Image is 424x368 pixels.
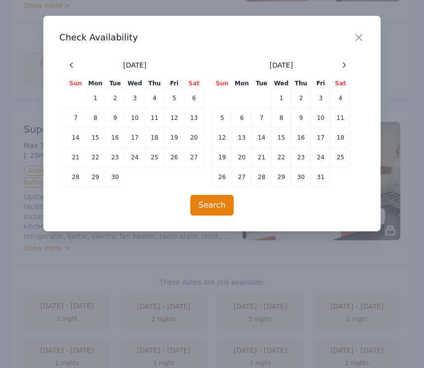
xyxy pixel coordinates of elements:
td: 13 [232,128,251,147]
td: 11 [144,108,164,128]
td: 19 [164,128,184,147]
th: Sun [212,79,232,88]
th: Thu [144,79,164,88]
td: 27 [184,147,204,167]
td: 26 [212,167,232,187]
td: 5 [212,108,232,128]
td: 15 [85,128,105,147]
td: 24 [125,147,144,167]
th: Thu [291,79,311,88]
td: 22 [271,147,291,167]
td: 20 [184,128,204,147]
td: 31 [311,167,330,187]
td: 12 [212,128,232,147]
td: 3 [311,88,330,108]
td: 2 [105,88,125,108]
td: 6 [232,108,251,128]
td: 8 [85,108,105,128]
button: Search [190,195,234,216]
td: 3 [125,88,144,108]
td: 18 [144,128,164,147]
td: 1 [271,88,291,108]
td: 29 [271,167,291,187]
td: 16 [291,128,311,147]
th: Fri [311,79,330,88]
td: 14 [251,128,271,147]
th: Sat [184,79,204,88]
th: Sat [330,79,350,88]
td: 4 [144,88,164,108]
td: 11 [330,108,350,128]
td: 30 [291,167,311,187]
h3: Check Availability [59,32,364,43]
td: 15 [271,128,291,147]
td: 26 [164,147,184,167]
td: 16 [105,128,125,147]
td: 18 [330,128,350,147]
td: 24 [311,147,330,167]
td: 21 [66,147,85,167]
td: 23 [105,147,125,167]
td: 12 [164,108,184,128]
td: 13 [184,108,204,128]
td: 25 [144,147,164,167]
td: 28 [66,167,85,187]
th: Fri [164,79,184,88]
td: 17 [125,128,144,147]
td: 9 [291,108,311,128]
span: [DATE] [123,60,146,70]
td: 8 [271,108,291,128]
td: 14 [66,128,85,147]
td: 10 [125,108,144,128]
th: Mon [232,79,251,88]
th: Tue [251,79,271,88]
td: 30 [105,167,125,187]
td: 25 [330,147,350,167]
td: 21 [251,147,271,167]
th: Wed [125,79,144,88]
th: Wed [271,79,291,88]
td: 28 [251,167,271,187]
td: 7 [251,108,271,128]
th: Mon [85,79,105,88]
span: [DATE] [270,60,293,70]
td: 19 [212,147,232,167]
td: 9 [105,108,125,128]
td: 6 [184,88,204,108]
td: 23 [291,147,311,167]
th: Sun [66,79,85,88]
td: 7 [66,108,85,128]
td: 17 [311,128,330,147]
td: 10 [311,108,330,128]
td: 27 [232,167,251,187]
td: 2 [291,88,311,108]
td: 4 [330,88,350,108]
td: 29 [85,167,105,187]
td: 5 [164,88,184,108]
td: 20 [232,147,251,167]
th: Tue [105,79,125,88]
td: 1 [85,88,105,108]
td: 22 [85,147,105,167]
